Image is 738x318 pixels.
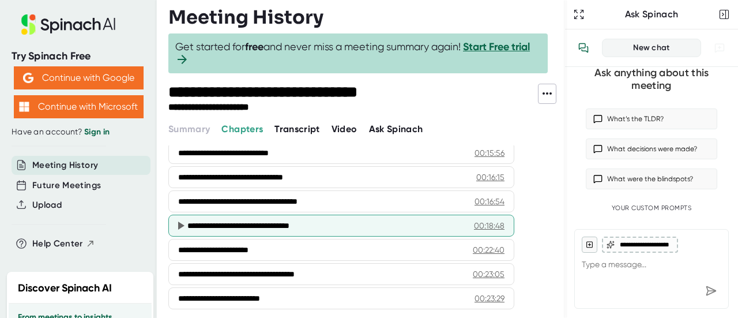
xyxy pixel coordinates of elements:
[332,122,357,136] button: Video
[609,43,694,53] div: New chat
[586,66,717,92] div: Ask anything about this meeting
[571,6,587,23] button: Expand to Ask Spinach page
[175,40,541,66] span: Get started for and never miss a meeting summary again!
[32,179,101,192] button: Future Meetings
[586,139,717,159] button: What decisions were made?
[14,95,144,118] button: Continue with Microsoft
[32,237,83,250] span: Help Center
[475,196,504,207] div: 00:16:54
[12,50,145,63] div: Try Spinach Free
[168,6,323,28] h3: Meeting History
[475,147,504,159] div: 00:15:56
[274,122,320,136] button: Transcript
[473,268,504,280] div: 00:23:05
[245,40,263,53] b: free
[84,127,110,137] a: Sign in
[475,293,504,304] div: 00:23:29
[463,40,530,53] a: Start Free trial
[23,73,33,83] img: Aehbyd4JwY73AAAAAElFTkSuQmCC
[474,220,504,231] div: 00:18:48
[18,280,112,296] h2: Discover Spinach AI
[586,204,717,212] div: Your Custom Prompts
[701,280,721,301] div: Send message
[586,169,717,189] button: What were the blindspots?
[221,122,263,136] button: Chapters
[473,244,504,256] div: 00:22:40
[274,124,320,134] span: Transcript
[476,171,504,183] div: 00:16:15
[572,36,595,59] button: View conversation history
[32,237,95,250] button: Help Center
[168,124,210,134] span: Summary
[586,109,717,129] button: What’s the TLDR?
[14,66,144,89] button: Continue with Google
[32,159,98,172] button: Meeting History
[12,127,145,137] div: Have an account?
[587,9,716,20] div: Ask Spinach
[332,124,357,134] span: Video
[369,124,423,134] span: Ask Spinach
[168,122,210,136] button: Summary
[221,124,263,134] span: Chapters
[32,199,62,212] button: Upload
[369,122,423,136] button: Ask Spinach
[716,6,732,23] button: Close conversation sidebar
